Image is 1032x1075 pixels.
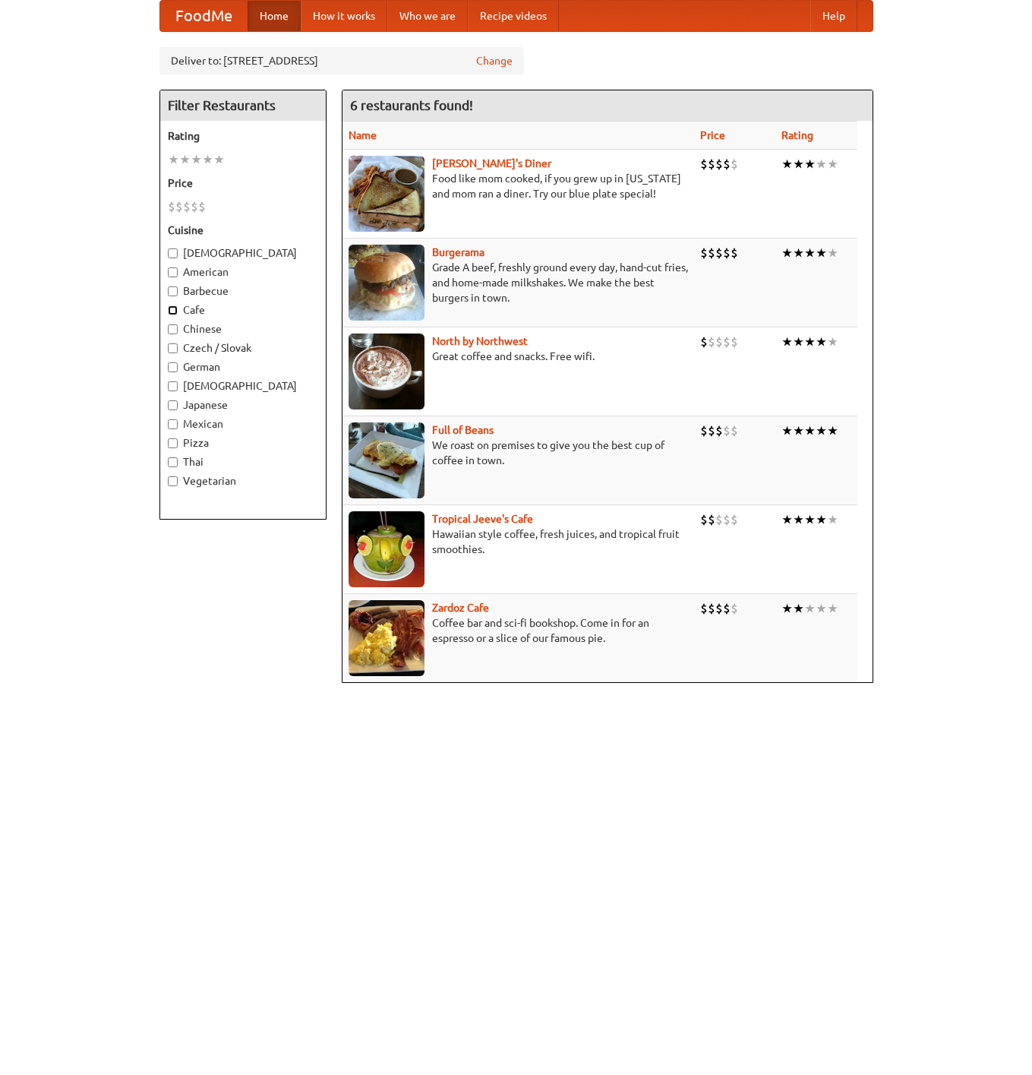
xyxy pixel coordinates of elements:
[168,457,178,467] input: Thai
[816,245,827,261] li: ★
[168,476,178,486] input: Vegetarian
[793,334,804,350] li: ★
[816,156,827,172] li: ★
[700,156,708,172] li: $
[700,600,708,617] li: $
[349,422,424,498] img: beans.jpg
[432,335,528,347] a: North by Northwest
[708,511,715,528] li: $
[168,359,318,375] label: German
[349,615,688,646] p: Coffee bar and sci-fi bookshop. Come in for an espresso or a slice of our famous pie.
[168,198,175,215] li: $
[827,156,838,172] li: ★
[708,156,715,172] li: $
[159,47,524,74] div: Deliver to: [STREET_ADDRESS]
[708,600,715,617] li: $
[804,334,816,350] li: ★
[816,511,827,528] li: ★
[816,422,827,439] li: ★
[715,245,723,261] li: $
[349,129,377,141] a: Name
[349,334,424,409] img: north.jpg
[723,334,731,350] li: $
[168,223,318,238] h5: Cuisine
[793,245,804,261] li: ★
[731,334,738,350] li: $
[349,600,424,676] img: zardoz.jpg
[827,245,838,261] li: ★
[349,245,424,321] img: burgerama.jpg
[827,334,838,350] li: ★
[168,267,178,277] input: American
[708,422,715,439] li: $
[700,511,708,528] li: $
[349,260,688,305] p: Grade A beef, freshly ground every day, hand-cut fries, and home-made milkshakes. We make the bes...
[168,419,178,429] input: Mexican
[202,151,213,168] li: ★
[183,198,191,215] li: $
[781,245,793,261] li: ★
[248,1,301,31] a: Home
[432,424,494,436] a: Full of Beans
[715,334,723,350] li: $
[468,1,559,31] a: Recipe videos
[168,305,178,315] input: Cafe
[168,321,318,337] label: Chinese
[715,600,723,617] li: $
[387,1,468,31] a: Who we are
[432,513,533,525] b: Tropical Jeeve's Cafe
[160,1,248,31] a: FoodMe
[432,157,551,169] a: [PERSON_NAME]'s Diner
[804,245,816,261] li: ★
[816,600,827,617] li: ★
[301,1,387,31] a: How it works
[781,334,793,350] li: ★
[168,343,178,353] input: Czech / Slovak
[715,511,723,528] li: $
[827,511,838,528] li: ★
[715,156,723,172] li: $
[731,600,738,617] li: $
[168,438,178,448] input: Pizza
[810,1,857,31] a: Help
[168,286,178,296] input: Barbecue
[731,422,738,439] li: $
[432,602,489,614] a: Zardoz Cafe
[168,435,318,451] label: Pizza
[731,245,738,261] li: $
[827,422,838,439] li: ★
[179,151,191,168] li: ★
[168,175,318,191] h5: Price
[168,378,318,394] label: [DEMOGRAPHIC_DATA]
[168,362,178,372] input: German
[168,454,318,470] label: Thai
[804,600,816,617] li: ★
[804,511,816,528] li: ★
[700,334,708,350] li: $
[476,53,513,68] a: Change
[349,349,688,364] p: Great coffee and snacks. Free wifi.
[781,600,793,617] li: ★
[715,422,723,439] li: $
[168,245,318,261] label: [DEMOGRAPHIC_DATA]
[708,245,715,261] li: $
[168,473,318,488] label: Vegetarian
[160,90,326,121] h4: Filter Restaurants
[168,324,178,334] input: Chinese
[804,156,816,172] li: ★
[700,129,725,141] a: Price
[731,156,738,172] li: $
[213,151,225,168] li: ★
[349,438,688,468] p: We roast on premises to give you the best cup of coffee in town.
[723,156,731,172] li: $
[793,600,804,617] li: ★
[700,422,708,439] li: $
[198,198,206,215] li: $
[432,246,484,258] a: Burgerama
[804,422,816,439] li: ★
